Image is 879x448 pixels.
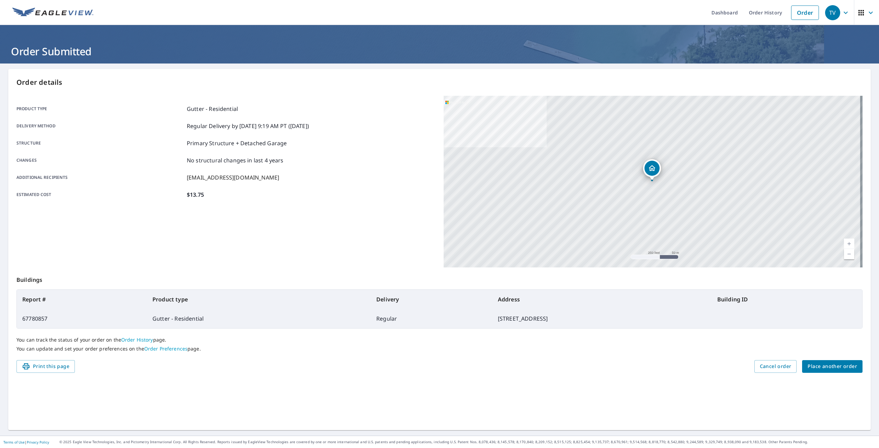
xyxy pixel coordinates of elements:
[492,290,712,309] th: Address
[187,122,309,130] p: Regular Delivery by [DATE] 9:19 AM PT ([DATE])
[643,159,661,181] div: Dropped pin, building 1, Residential property, 211 Stoney Rd Fairmont, WV 26554
[8,44,871,58] h1: Order Submitted
[147,309,371,328] td: Gutter - Residential
[22,362,69,371] span: Print this page
[16,122,184,130] p: Delivery method
[27,440,49,445] a: Privacy Policy
[808,362,857,371] span: Place another order
[16,173,184,182] p: Additional recipients
[16,77,863,88] p: Order details
[3,440,25,445] a: Terms of Use
[144,345,187,352] a: Order Preferences
[59,439,876,445] p: © 2025 Eagle View Technologies, Inc. and Pictometry International Corp. All Rights Reserved. Repo...
[16,191,184,199] p: Estimated cost
[760,362,791,371] span: Cancel order
[16,346,863,352] p: You can update and set your order preferences on the page.
[16,267,863,289] p: Buildings
[802,360,863,373] button: Place another order
[371,309,492,328] td: Regular
[791,5,819,20] a: Order
[121,336,153,343] a: Order History
[825,5,840,20] div: TV
[16,337,863,343] p: You can track the status of your order on the page.
[492,309,712,328] td: [STREET_ADDRESS]
[844,249,854,259] a: Current Level 17, Zoom Out
[754,360,797,373] button: Cancel order
[371,290,492,309] th: Delivery
[12,8,93,18] img: EV Logo
[16,105,184,113] p: Product type
[187,191,204,199] p: $13.75
[187,105,238,113] p: Gutter - Residential
[187,156,284,164] p: No structural changes in last 4 years
[147,290,371,309] th: Product type
[16,156,184,164] p: Changes
[187,139,287,147] p: Primary Structure + Detached Garage
[3,440,49,444] p: |
[16,360,75,373] button: Print this page
[712,290,862,309] th: Building ID
[16,139,184,147] p: Structure
[844,239,854,249] a: Current Level 17, Zoom In
[17,290,147,309] th: Report #
[17,309,147,328] td: 67780857
[187,173,279,182] p: [EMAIL_ADDRESS][DOMAIN_NAME]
